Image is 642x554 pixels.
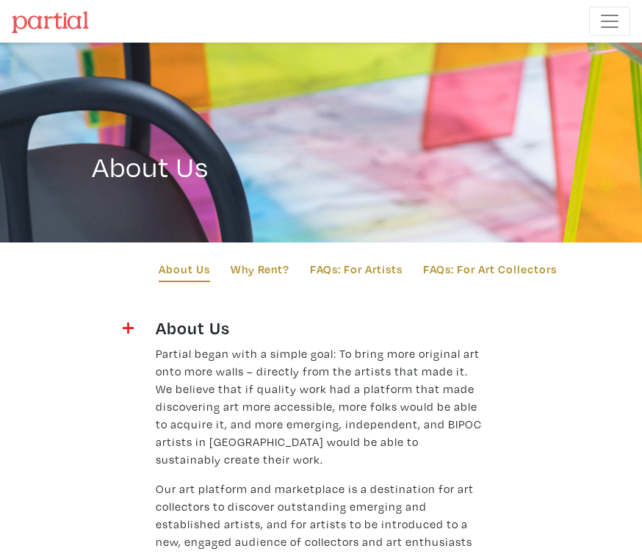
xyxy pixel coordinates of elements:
a: About Us [159,260,210,282]
a: FAQs: For Art Collectors [423,260,557,278]
img: plus.svg [123,323,134,334]
p: Partial began with a simple goal: To bring more original art onto more walls – directly from the ... [156,345,486,468]
a: FAQs: For Artists [310,260,403,278]
button: Toggle navigation [589,7,630,36]
h1: About Us [92,113,550,184]
a: Why Rent? [231,260,289,278]
h4: About Us [156,317,486,339]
